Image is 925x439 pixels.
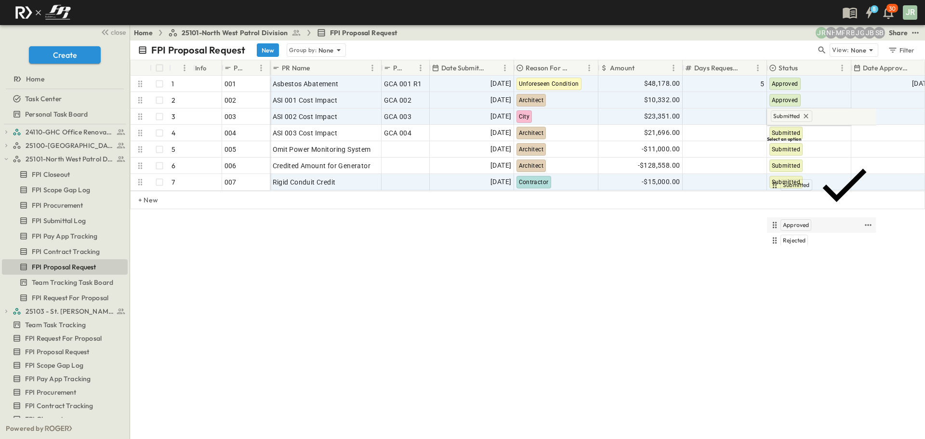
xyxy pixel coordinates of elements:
[2,260,126,274] a: FPI Proposal Request
[884,43,917,57] button: Filter
[825,27,837,39] div: Nila Hutcheson (nhutcheson@fpibuilders.com)
[638,160,680,171] span: -$128,558.00
[845,27,856,39] div: Regina Barnett (rbarnett@fpibuilders.com)
[519,179,549,186] span: Contractor
[902,4,918,21] button: JR
[2,276,126,289] a: Team Tracking Task Board
[312,63,322,73] button: Sort
[752,62,764,74] button: Menu
[172,112,175,121] p: 3
[32,293,108,303] span: FPI Request For Proposal
[273,79,339,89] span: Asbestos Abatement
[32,216,86,226] span: FPI Submittal Log
[25,347,89,357] span: FPI Proposal Request
[172,161,175,171] p: 6
[225,128,237,138] span: 004
[769,155,874,215] div: Submitted
[490,127,511,138] span: [DATE]
[151,43,245,57] p: FPI Proposal Request
[2,371,128,386] div: FPI Pay App Trackingtest
[13,152,126,166] a: 25101-North West Patrol Division
[2,318,126,332] a: Team Task Tracking
[26,306,114,316] span: 25103 - St. [PERSON_NAME] Phase 2
[2,259,128,275] div: FPI Proposal Requesttest
[490,176,511,187] span: [DATE]
[2,386,126,399] a: FPI Procurement
[644,111,680,122] span: $23,351.00
[25,387,77,397] span: FPI Procurement
[2,124,128,140] div: 24110-GHC Office Renovationstest
[195,54,207,81] div: Info
[2,275,128,290] div: Team Tracking Task Boardtest
[526,63,571,73] p: Reason For Change
[2,151,128,167] div: 25101-North West Patrol Divisiontest
[767,136,876,142] h6: Select an option
[172,79,174,89] p: 1
[182,28,288,38] span: 25101-North West Patrol Division
[26,127,114,137] span: 24110-GHC Office Renovations
[2,291,126,305] a: FPI Request For Proposal
[783,181,810,189] span: Submitted
[573,63,583,73] button: Sort
[393,63,402,73] p: PCO #
[179,62,190,74] button: Menu
[642,144,680,155] span: -$11,000.00
[642,176,680,187] span: -$15,000.00
[2,244,128,259] div: FPI Contract Trackingtest
[889,5,896,13] p: 30
[317,28,397,38] a: FPI Proposal Request
[168,28,301,38] a: 25101-North West Patrol Division
[2,106,128,122] div: Personal Task Boardtest
[134,28,153,38] a: Home
[25,320,86,330] span: Team Task Tracking
[32,278,113,287] span: Team Tracking Task Board
[769,219,862,231] div: Approved
[2,168,126,181] a: FPI Closeout
[668,62,679,74] button: Menu
[2,317,128,333] div: Team Task Trackingtest
[2,399,126,412] a: FPI Contract Tracking
[741,63,752,73] button: Sort
[257,43,279,57] button: New
[273,95,338,105] span: ASI 001 Cost Impact
[490,94,511,106] span: [DATE]
[816,27,827,39] div: Jayden Ramirez (jramirez@fpibuilders.com)
[234,63,243,73] p: PR #
[2,182,128,198] div: FPI Scope Gap Logtest
[193,60,222,76] div: Info
[2,107,126,121] a: Personal Task Board
[2,412,126,426] a: FPI Closeout
[872,5,876,13] h6: 8
[772,80,798,87] span: Approved
[25,333,102,343] span: FPI Request For Proposal
[138,195,144,205] p: + New
[13,139,126,152] a: 25100-Vanguard Prep School
[25,414,63,424] span: FPI Closeout
[13,125,126,139] a: 24110-GHC Office Renovations
[273,145,371,154] span: Omit Power Monitoring System
[255,62,267,74] button: Menu
[773,112,800,120] span: Submitted
[2,92,126,106] a: Task Center
[903,5,917,20] div: JR
[863,63,908,73] p: Date Approved
[172,95,175,105] p: 2
[225,145,237,154] span: 005
[2,398,128,413] div: FPI Contract Trackingtest
[2,214,126,227] a: FPI Submittal Log
[489,63,499,73] button: Sort
[25,401,93,411] span: FPI Contract Tracking
[519,146,544,153] span: Architect
[783,221,809,229] span: Approved
[873,27,885,39] div: Sterling Barnett (sterling@fpibuilders.com)
[282,63,310,73] p: PR Name
[783,237,806,244] span: Rejected
[111,27,126,37] span: close
[32,185,90,195] span: FPI Scope Gap Log
[13,305,126,318] a: 25103 - St. [PERSON_NAME] Phase 2
[2,290,128,306] div: FPI Request For Proposaltest
[415,62,426,74] button: Menu
[26,154,114,164] span: 25101-North West Patrol Division
[583,62,595,74] button: Menu
[851,45,866,55] p: None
